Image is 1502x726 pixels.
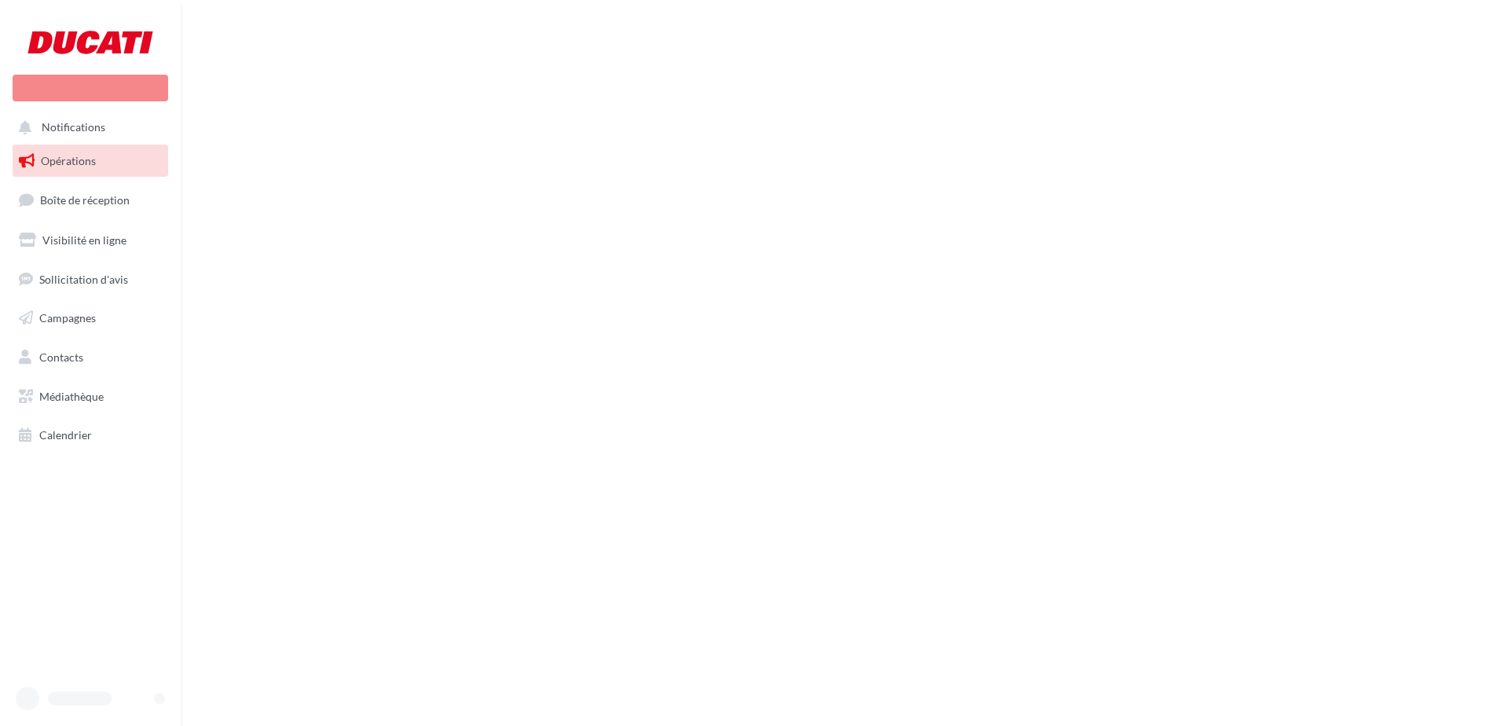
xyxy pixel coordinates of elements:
a: Calendrier [9,419,171,452]
div: Nouvelle campagne [13,75,168,101]
a: Sollicitation d'avis [9,263,171,296]
a: Campagnes [9,302,171,335]
a: Contacts [9,341,171,374]
span: Médiathèque [39,390,104,403]
span: Boîte de réception [40,193,130,207]
span: Opérations [41,154,96,167]
span: Notifications [42,121,105,134]
span: Sollicitation d'avis [39,272,128,285]
a: Boîte de réception [9,183,171,217]
span: Calendrier [39,428,92,442]
span: Visibilité en ligne [42,233,126,247]
a: Médiathèque [9,380,171,413]
span: Contacts [39,350,83,364]
a: Visibilité en ligne [9,224,171,257]
span: Campagnes [39,311,96,324]
a: Opérations [9,145,171,178]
